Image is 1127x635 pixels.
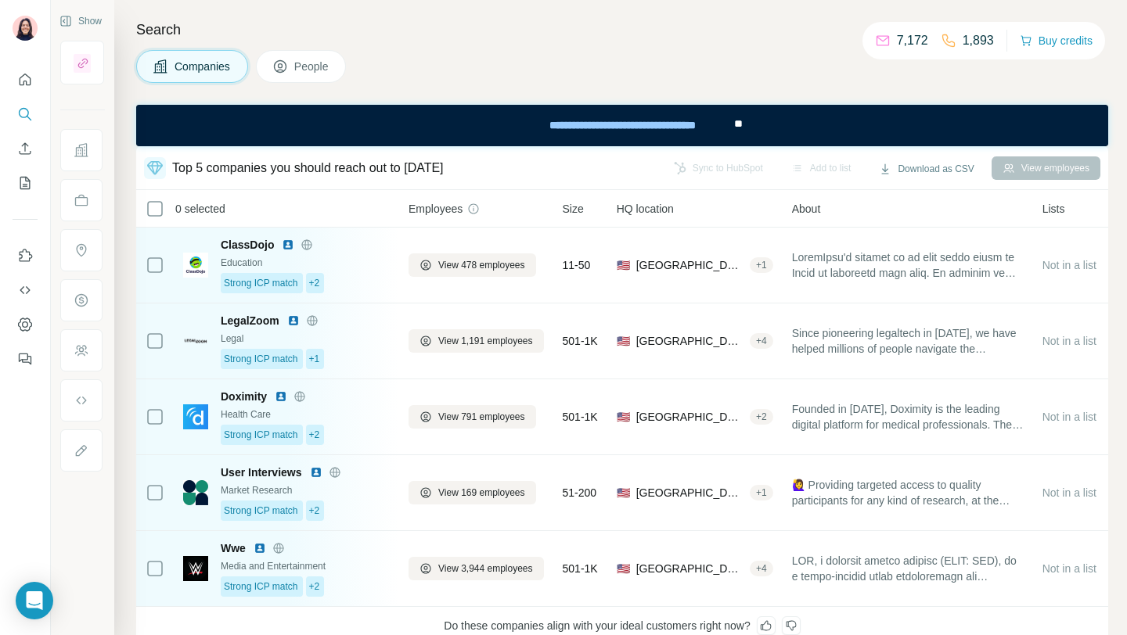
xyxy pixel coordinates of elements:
[309,276,320,290] span: +2
[1042,201,1065,217] span: Lists
[792,325,1024,357] span: Since pioneering legaltech in [DATE], we have helped millions of people navigate the complexities...
[49,9,113,33] button: Show
[309,579,320,594] span: +2
[750,486,773,500] div: + 1
[750,258,773,272] div: + 1
[294,59,330,74] span: People
[221,540,246,556] span: Wwe
[16,582,53,619] div: Open Intercom Messenger
[563,485,597,500] span: 51-200
[636,561,744,576] span: [GEOGRAPHIC_DATA], [US_STATE]
[309,428,320,442] span: +2
[750,334,773,348] div: + 4
[792,201,821,217] span: About
[13,345,38,373] button: Feedback
[636,257,744,273] span: [GEOGRAPHIC_DATA], [US_STATE]
[617,333,630,349] span: 🇺🇸
[617,257,630,273] span: 🇺🇸
[221,465,302,480] span: User Interviews
[1042,486,1096,499] span: Not in a list
[221,389,267,404] span: Doximity
[617,409,630,425] span: 🇺🇸
[409,481,536,504] button: View 169 employees
[175,201,225,217] span: 0 selected
[221,483,390,497] div: Market Research
[275,390,287,403] img: LinkedIn logo
[221,237,274,253] span: ClassDojo
[963,31,994,50] p: 1,893
[438,486,525,500] span: View 169 employees
[221,332,390,346] div: Legal
[224,579,298,594] span: Strong ICP match
[136,105,1108,146] iframe: Banner
[409,253,536,277] button: View 478 employees
[287,314,300,327] img: LinkedIn logo
[792,401,1024,432] span: Founded in [DATE], Doximity is the leading digital platform for medical professionals. The compan...
[309,352,320,366] span: +1
[792,553,1024,584] span: LOR, i dolorsit ametco adipisc (ELIT: SED), do e tempo-incidid utlab etdoloremagn ali enimadmini ...
[1042,335,1096,347] span: Not in a list
[309,504,320,518] span: +2
[175,59,232,74] span: Companies
[1042,562,1096,575] span: Not in a list
[224,504,298,518] span: Strong ICP match
[617,201,674,217] span: HQ location
[224,276,298,290] span: Strong ICP match
[221,407,390,422] div: Health Care
[636,333,744,349] span: [GEOGRAPHIC_DATA], [US_STATE]
[13,135,38,163] button: Enrich CSV
[750,561,773,576] div: + 4
[13,276,38,304] button: Use Surfe API
[563,333,598,349] span: 501-1K
[310,466,322,479] img: LinkedIn logo
[172,159,444,178] div: Top 5 companies you should reach out to [DATE]
[1020,30,1093,52] button: Buy credits
[438,410,525,424] span: View 791 employees
[617,485,630,500] span: 🇺🇸
[282,239,294,251] img: LinkedIn logo
[438,561,533,576] span: View 3,944 employees
[13,66,38,94] button: Quick start
[13,169,38,197] button: My lists
[1042,259,1096,271] span: Not in a list
[221,313,279,328] span: LegalZoom
[636,409,744,425] span: [GEOGRAPHIC_DATA], [US_STATE]
[868,157,985,181] button: Download as CSV
[183,404,208,429] img: Logo of Doximity
[409,557,544,580] button: View 3,944 employees
[792,249,1024,281] span: LoremIpsu'd sitamet co ad elit seddo eiusm te Incid ut laboreetd magn aliq. En adminim ve quisnos...
[13,310,38,339] button: Dashboard
[221,559,390,573] div: Media and Entertainment
[221,256,390,270] div: Education
[409,329,544,353] button: View 1,191 employees
[224,352,298,366] span: Strong ICP match
[1042,411,1096,423] span: Not in a list
[183,480,208,505] img: Logo of User Interviews
[254,542,266,554] img: LinkedIn logo
[13,242,38,270] button: Use Surfe on LinkedIn
[750,410,773,424] div: + 2
[563,201,584,217] span: Size
[183,556,208,581] img: Logo of Wwe
[409,201,463,217] span: Employees
[563,409,598,425] span: 501-1K
[438,334,533,348] span: View 1,191 employees
[183,335,208,348] img: Logo of LegalZoom
[438,258,525,272] span: View 478 employees
[13,16,38,41] img: Avatar
[897,31,928,50] p: 7,172
[792,477,1024,508] span: 🙋‍♀️ Providing targeted access to quality participants for any kind of research, at the speed of ...
[563,561,598,576] span: 501-1K
[409,405,536,429] button: View 791 employees
[636,485,744,500] span: [GEOGRAPHIC_DATA], [US_STATE]
[224,428,298,442] span: Strong ICP match
[183,253,208,278] img: Logo of ClassDojo
[13,100,38,128] button: Search
[563,257,591,273] span: 11-50
[617,561,630,576] span: 🇺🇸
[136,19,1108,41] h4: Search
